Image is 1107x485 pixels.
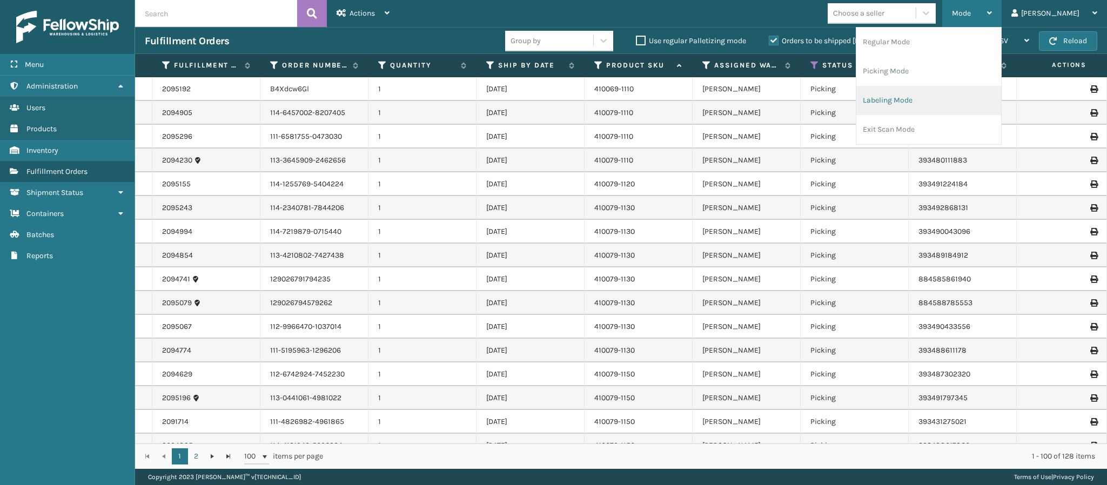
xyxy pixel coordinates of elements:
[714,60,780,70] label: Assigned Warehouse
[368,149,477,172] td: 1
[244,448,323,464] span: items per page
[368,386,477,410] td: 1
[208,452,217,461] span: Go to the next page
[801,434,909,457] td: Picking
[174,60,239,70] label: Fulfillment Order Id
[26,146,58,155] span: Inventory
[1090,85,1097,93] i: Print Label
[368,244,477,267] td: 1
[260,125,368,149] td: 111-6581755-0473030
[801,220,909,244] td: Picking
[1090,252,1097,259] i: Print Label
[162,440,193,451] a: 2094825
[801,386,909,410] td: Picking
[856,115,1001,144] li: Exit Scan Mode
[477,267,585,291] td: [DATE]
[477,410,585,434] td: [DATE]
[801,196,909,220] td: Picking
[477,244,585,267] td: [DATE]
[594,393,635,402] a: 410079-1150
[1039,31,1097,51] button: Reload
[224,452,233,461] span: Go to the last page
[1090,275,1097,283] i: Print Label
[594,298,635,307] a: 410079-1130
[477,149,585,172] td: [DATE]
[162,179,191,190] a: 2095155
[338,451,1095,462] div: 1 - 100 of 128 items
[594,251,635,260] a: 410079-1130
[693,291,801,315] td: [PERSON_NAME]
[162,321,192,332] a: 2095067
[188,448,204,464] a: 2
[1090,157,1097,164] i: Print Label
[801,101,909,125] td: Picking
[477,315,585,339] td: [DATE]
[368,220,477,244] td: 1
[162,84,191,95] a: 2095192
[26,209,64,218] span: Containers
[918,322,970,331] a: 393490433556
[769,36,874,45] label: Orders to be shipped [DATE]
[594,179,635,188] a: 410079-1120
[162,274,190,285] a: 2094741
[162,369,192,380] a: 2094629
[260,386,368,410] td: 113-0441061-4981022
[693,244,801,267] td: [PERSON_NAME]
[693,410,801,434] td: [PERSON_NAME]
[260,267,368,291] td: 129026791794235
[477,125,585,149] td: [DATE]
[162,345,191,356] a: 2094774
[162,393,191,403] a: 2095196
[1090,371,1097,378] i: Print Label
[636,36,746,45] label: Use regular Palletizing mode
[511,35,541,46] div: Group by
[594,369,635,379] a: 410079-1150
[477,386,585,410] td: [DATE]
[918,179,968,188] a: 393491224184
[477,291,585,315] td: [DATE]
[918,417,967,426] a: 393431275021
[801,315,909,339] td: Picking
[693,386,801,410] td: [PERSON_NAME]
[801,291,909,315] td: Picking
[260,196,368,220] td: 114-2340781-7844206
[260,291,368,315] td: 129026794579262
[918,441,970,450] a: 393488917830
[693,172,801,196] td: [PERSON_NAME]
[1090,442,1097,449] i: Print Label
[172,448,188,464] a: 1
[594,346,635,355] a: 410079-1130
[693,434,801,457] td: [PERSON_NAME]
[1090,323,1097,331] i: Print Label
[1018,56,1093,74] span: Actions
[801,339,909,362] td: Picking
[260,315,368,339] td: 112-9966470-1037014
[801,172,909,196] td: Picking
[918,369,970,379] a: 393487302320
[282,60,347,70] label: Order Number
[368,434,477,457] td: 1
[918,274,971,284] a: 884585861940
[1090,204,1097,212] i: Print Label
[801,267,909,291] td: Picking
[801,362,909,386] td: Picking
[1053,473,1094,481] a: Privacy Policy
[25,60,44,69] span: Menu
[918,393,968,402] a: 393491797345
[801,244,909,267] td: Picking
[822,60,888,70] label: Status
[368,267,477,291] td: 1
[368,196,477,220] td: 1
[594,274,635,284] a: 410079-1130
[244,451,260,462] span: 100
[1090,347,1097,354] i: Print Label
[918,346,967,355] a: 393488611178
[477,220,585,244] td: [DATE]
[477,362,585,386] td: [DATE]
[148,469,301,485] p: Copyright 2023 [PERSON_NAME]™ v [TECHNICAL_ID]
[260,149,368,172] td: 113-3645909-2462656
[693,267,801,291] td: [PERSON_NAME]
[26,167,88,176] span: Fulfillment Orders
[801,149,909,172] td: Picking
[162,107,192,118] a: 2094905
